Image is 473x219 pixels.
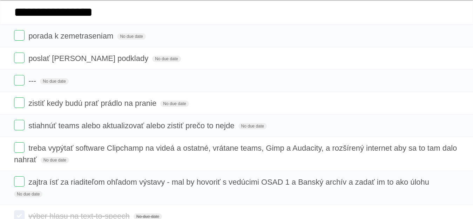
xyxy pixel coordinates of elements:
label: Done [14,142,25,153]
span: No due date [152,56,181,62]
span: No due date [40,78,68,84]
label: Done [14,176,25,187]
span: No due date [117,33,146,40]
span: zistiť kedy budú prať prádlo na pranie [28,99,158,108]
span: porada k zemetraseniam [28,32,115,40]
label: Done [14,120,25,130]
span: stiahnúť teams alebo aktualizovať alebo zistiť prečo to nejde [28,121,236,130]
label: Done [14,75,25,85]
span: No due date [238,123,267,129]
span: poslať [PERSON_NAME] podklady [28,54,150,63]
span: No due date [41,157,69,163]
span: --- [28,76,38,85]
span: No due date [160,101,189,107]
span: zajtra ísť za riaditeľom ohľadom výstavy - mal by hovoriť s vedúcimi OSAD 1 a Banský archív a zad... [28,178,431,186]
label: Done [14,53,25,63]
label: Done [14,97,25,108]
span: No due date [14,191,42,197]
label: Done [14,30,25,41]
span: treba vypýtať software Clipchamp na videá a ostatné, vrátane teams, Gimp a Audacity, a rozšírený ... [14,144,457,164]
